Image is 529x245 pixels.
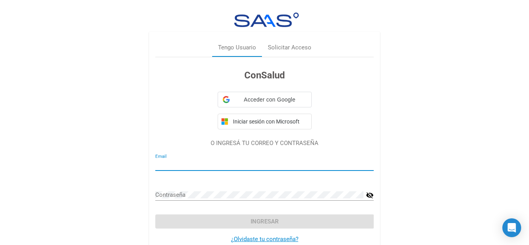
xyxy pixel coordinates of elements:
[231,118,308,125] span: Iniciar sesión con Microsoft
[502,218,521,237] div: Open Intercom Messenger
[233,96,307,104] span: Acceder con Google
[251,218,279,225] span: Ingresar
[155,139,374,148] p: O INGRESÁ TU CORREO Y CONTRASEÑA
[218,114,312,129] button: Iniciar sesión con Microsoft
[268,43,311,52] div: Solicitar Acceso
[218,92,312,107] div: Acceder con Google
[218,43,256,52] div: Tengo Usuario
[155,68,374,82] h3: ConSalud
[366,191,374,200] mat-icon: visibility_off
[155,214,374,229] button: Ingresar
[231,236,298,243] a: ¿Olvidaste tu contraseña?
